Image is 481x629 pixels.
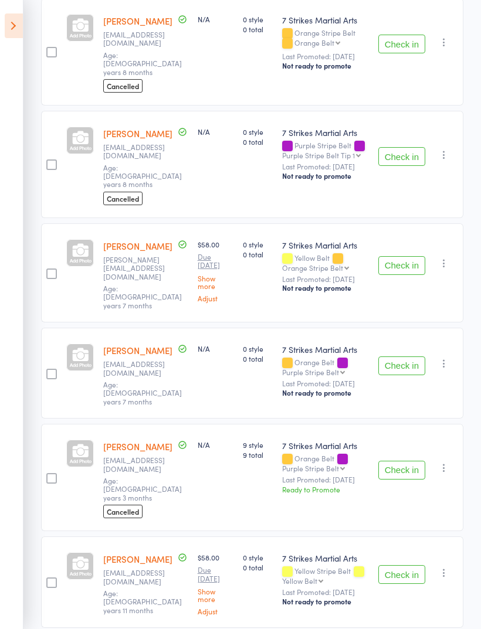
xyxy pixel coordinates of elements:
a: [PERSON_NAME] [103,240,172,252]
button: Check in [378,147,425,166]
div: N/A [198,440,233,450]
small: ross_b@y7mail.com [103,456,179,473]
small: Last Promoted: [DATE] [282,275,368,283]
div: 7 Strikes Martial Arts [282,440,368,451]
div: 7 Strikes Martial Arts [282,14,368,26]
span: Cancelled [103,79,143,93]
span: 0 total [243,249,273,259]
div: Not ready to promote [282,597,368,606]
div: Orange Belt [282,358,368,376]
div: Purple Stripe Belt [282,464,339,472]
small: ramacfarlane@outlook.com [103,360,179,377]
a: [PERSON_NAME] [103,553,172,565]
div: Not ready to promote [282,283,368,293]
span: 0 style [243,127,273,137]
span: 0 style [243,239,273,249]
a: Show more [198,274,233,290]
div: 7 Strikes Martial Arts [282,239,368,251]
button: Check in [378,35,425,53]
div: Orange Stripe Belt [282,264,343,271]
a: Adjust [198,294,233,302]
span: Age: [DEMOGRAPHIC_DATA] years 8 months [103,50,182,77]
small: Dnsaez82@gmail.com [103,143,179,160]
div: 7 Strikes Martial Arts [282,127,368,138]
div: Not ready to promote [282,388,368,397]
div: Purple Stripe Belt Tip 1 [282,151,355,159]
span: 0 total [243,353,273,363]
span: Age: [DEMOGRAPHIC_DATA] years 8 months [103,162,182,189]
div: Yellow Belt [282,577,317,584]
small: Due [DATE] [198,253,233,270]
a: [PERSON_NAME] [103,15,172,27]
a: Adjust [198,607,233,615]
small: hazel.ebarle@gmail.com [103,256,179,281]
div: Purple Stripe Belt [282,368,339,376]
span: 0 style [243,14,273,24]
a: [PERSON_NAME] [103,440,172,453]
span: 9 style [243,440,273,450]
div: Orange Belt [282,454,368,472]
span: Cancelled [103,192,143,205]
span: 0 style [243,552,273,562]
button: Check in [378,461,425,480]
span: Age: [DEMOGRAPHIC_DATA] years 3 months [103,475,182,502]
a: [PERSON_NAME] [103,127,172,140]
small: Last Promoted: [DATE] [282,379,368,387]
span: Age: [DEMOGRAPHIC_DATA] years 11 months [103,588,182,615]
div: N/A [198,344,233,353]
div: Not ready to promote [282,171,368,181]
small: Due [DATE] [198,566,233,583]
button: Check in [378,565,425,584]
button: Check in [378,256,425,275]
span: 0 total [243,137,273,147]
div: Not ready to promote [282,61,368,70]
div: 7 Strikes Martial Arts [282,344,368,355]
span: 9 total [243,450,273,460]
small: torcurrey@gmail.com [103,30,179,47]
button: Check in [378,356,425,375]
span: Age: [DEMOGRAPHIC_DATA] years 7 months [103,283,182,310]
span: 0 total [243,24,273,34]
small: Last Promoted: [DATE] [282,588,368,596]
a: Show more [198,587,233,603]
div: Ready to Promote [282,484,368,494]
span: Age: [DEMOGRAPHIC_DATA] years 7 months [103,379,182,406]
div: $58.00 [198,552,233,615]
div: Orange Belt [294,39,334,46]
a: [PERSON_NAME] [103,344,172,356]
span: 0 total [243,562,273,572]
div: Yellow Belt [282,254,368,271]
small: Last Promoted: [DATE] [282,162,368,171]
small: Last Promoted: [DATE] [282,52,368,60]
div: $58.00 [198,239,233,302]
span: 0 style [243,344,273,353]
div: Yellow Stripe Belt [282,567,368,584]
div: Orange Stripe Belt [282,29,368,49]
div: 7 Strikes Martial Arts [282,552,368,564]
small: shirmus5@gmail.com [103,569,179,586]
small: Last Promoted: [DATE] [282,475,368,484]
span: Cancelled [103,505,143,518]
div: Purple Stripe Belt [282,141,368,159]
div: N/A [198,14,233,24]
div: N/A [198,127,233,137]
